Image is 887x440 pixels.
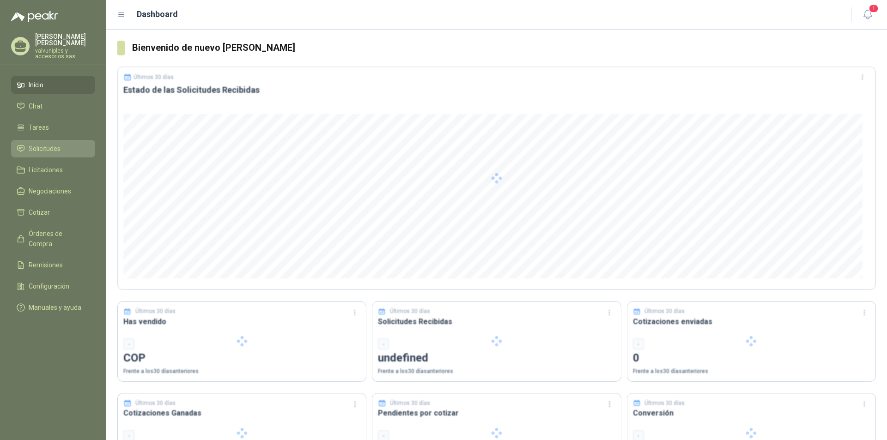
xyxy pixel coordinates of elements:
h1: Dashboard [137,8,178,21]
span: Configuración [29,281,69,291]
span: Chat [29,101,43,111]
h3: Bienvenido de nuevo [PERSON_NAME] [132,41,876,55]
a: Licitaciones [11,161,95,179]
span: Inicio [29,80,43,90]
a: Solicitudes [11,140,95,157]
a: Inicio [11,76,95,94]
a: Negociaciones [11,182,95,200]
span: Negociaciones [29,186,71,196]
a: Manuales y ayuda [11,299,95,316]
a: Tareas [11,119,95,136]
span: Solicitudes [29,144,61,154]
span: Tareas [29,122,49,133]
a: Configuración [11,277,95,295]
a: Cotizar [11,204,95,221]
span: 1 [869,4,879,13]
a: Remisiones [11,256,95,274]
span: Remisiones [29,260,63,270]
button: 1 [859,6,876,23]
p: valvuniples y accesorios sas [35,48,95,59]
span: Manuales y ayuda [29,302,81,313]
p: [PERSON_NAME] [PERSON_NAME] [35,33,95,46]
img: Logo peakr [11,11,58,22]
a: Órdenes de Compra [11,225,95,253]
span: Órdenes de Compra [29,229,86,249]
a: Chat [11,97,95,115]
span: Cotizar [29,207,50,217]
span: Licitaciones [29,165,63,175]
